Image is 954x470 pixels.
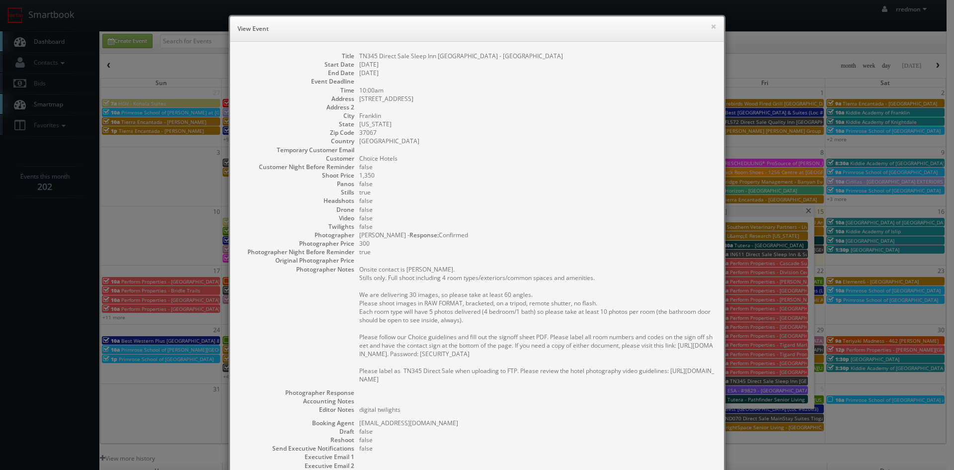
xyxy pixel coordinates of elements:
dd: 1,350 [359,171,714,180]
dd: [DATE] [359,60,714,69]
dd: false [359,214,714,222]
dt: Panos [240,180,354,188]
dt: Time [240,86,354,94]
dd: false [359,436,714,444]
dd: true [359,248,714,256]
dt: Address [240,94,354,103]
dd: false [359,196,714,205]
dt: Temporary Customer Email [240,146,354,154]
dd: false [359,205,714,214]
dt: Photographer [240,231,354,239]
dt: Booking Agent [240,419,354,427]
h6: View Event [238,24,716,34]
dd: [STREET_ADDRESS] [359,94,714,103]
dt: Photographer Notes [240,265,354,274]
dt: Photographer Response [240,388,354,397]
dd: TN345 Direct Sale Sleep Inn [GEOGRAPHIC_DATA] - [GEOGRAPHIC_DATA] [359,52,714,60]
dt: Address 2 [240,103,354,111]
dd: [US_STATE] [359,120,714,128]
dt: Country [240,137,354,145]
dt: Customer Night Before Reminder [240,163,354,171]
button: × [711,23,716,30]
dd: 37067 [359,128,714,137]
dt: Shoot Price [240,171,354,180]
dd: false [359,163,714,171]
dt: Zip Code [240,128,354,137]
dt: Send Executive Notifications [240,444,354,453]
dt: Drone [240,205,354,214]
dt: Accounting Notes [240,397,354,405]
dt: Title [240,52,354,60]
dt: Reshoot [240,436,354,444]
dt: State [240,120,354,128]
dd: [PERSON_NAME] - Confirmed [359,231,714,239]
pre: Onsite contact is [PERSON_NAME]. Stills only. Full shoot including 4 room types/exteriors/common ... [359,265,714,383]
dt: Original Photographer Price [240,256,354,265]
dt: Video [240,214,354,222]
dt: Photographer Price [240,239,354,248]
dt: Executive Email 1 [240,453,354,461]
dt: Editor Notes [240,405,354,414]
dd: [EMAIL_ADDRESS][DOMAIN_NAME] [359,419,714,427]
dt: Customer [240,154,354,163]
dt: Stills [240,188,354,196]
dt: Twilights [240,222,354,231]
dd: [DATE] [359,69,714,77]
dt: Draft [240,427,354,436]
dd: true [359,188,714,196]
dt: Event Deadline [240,77,354,86]
b: Response: [409,231,439,239]
dt: Start Date [240,60,354,69]
dd: false [359,444,714,453]
dd: false [359,180,714,188]
dd: Choice Hotels [359,154,714,163]
dd: Franklin [359,111,714,120]
dt: City [240,111,354,120]
dt: End Date [240,69,354,77]
dd: false [359,222,714,231]
dd: false [359,427,714,436]
dt: Headshots [240,196,354,205]
dt: Photographer Night Before Reminder [240,248,354,256]
pre: digital twilights [359,405,714,414]
dd: 10:00am [359,86,714,94]
dt: Executive Email 2 [240,462,354,470]
dd: 300 [359,239,714,248]
dd: [GEOGRAPHIC_DATA] [359,137,714,145]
